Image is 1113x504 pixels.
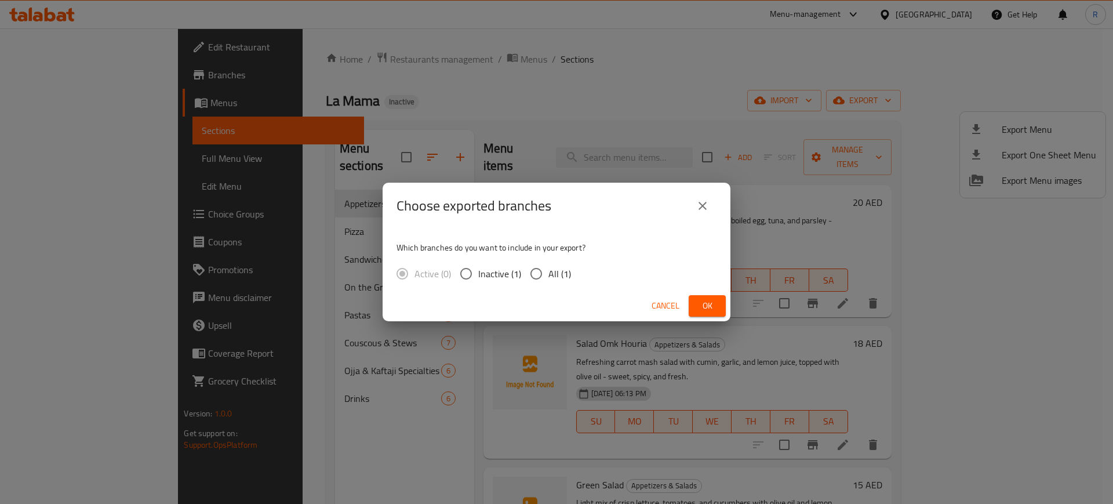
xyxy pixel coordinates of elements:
[397,197,551,215] h2: Choose exported branches
[647,295,684,317] button: Cancel
[689,192,716,220] button: close
[652,299,679,313] span: Cancel
[414,267,451,281] span: Active (0)
[698,299,716,313] span: Ok
[548,267,571,281] span: All (1)
[478,267,521,281] span: Inactive (1)
[689,295,726,317] button: Ok
[397,242,716,253] p: Which branches do you want to include in your export?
